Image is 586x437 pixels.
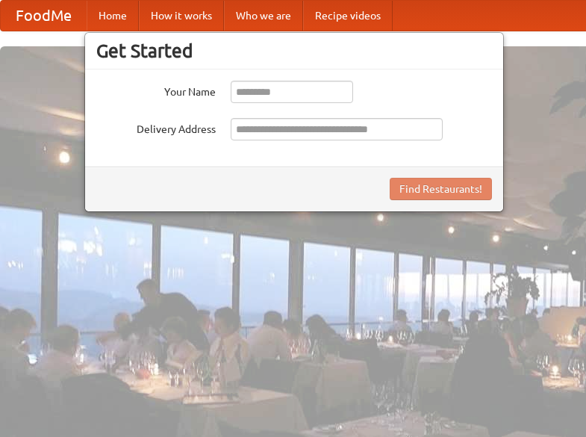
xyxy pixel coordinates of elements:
[87,1,139,31] a: Home
[139,1,224,31] a: How it works
[224,1,303,31] a: Who we are
[1,1,87,31] a: FoodMe
[303,1,393,31] a: Recipe videos
[96,118,216,137] label: Delivery Address
[96,40,492,62] h3: Get Started
[390,178,492,200] button: Find Restaurants!
[96,81,216,99] label: Your Name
